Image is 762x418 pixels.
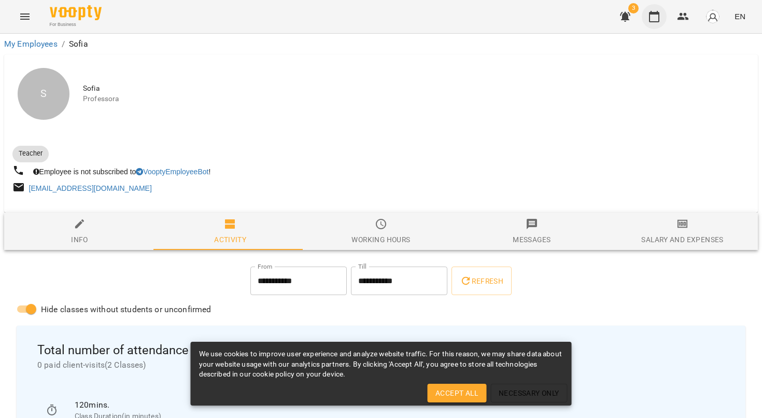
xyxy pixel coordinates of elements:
span: Professora [83,94,750,104]
a: My Employees [4,39,58,49]
div: Messages [513,233,551,246]
li: / [62,38,65,50]
button: Accept All [427,384,486,402]
p: 120 mins. [75,399,716,411]
button: Necessary Only [490,384,568,402]
a: [EMAIL_ADDRESS][DOMAIN_NAME] [29,184,152,192]
img: Voopty Logo [50,5,102,20]
a: VooptyEmployeeBot [136,168,208,176]
span: Necessary Only [499,387,559,399]
button: EN [730,7,750,26]
span: For Business [50,21,102,28]
div: Salary and Expenses [641,233,723,246]
div: S [18,68,69,120]
nav: breadcrumb [4,38,758,50]
span: 0 paid client-visits ( 2 Classes ) [37,359,725,371]
button: Menu [12,4,37,29]
div: Working hours [351,233,410,246]
div: We use cookies to improve user experience and analyze website traffic. For this reason, we may sh... [199,345,563,384]
div: Employee is not subscribed to ! [31,164,213,179]
div: Info [71,233,88,246]
span: Accept All [435,387,478,399]
span: Sofia [83,83,750,94]
span: Hide classes without students or unconfirmed [41,303,211,316]
button: Refresh [451,267,512,296]
span: Refresh [460,275,503,287]
span: EN [735,11,745,22]
img: avatar_s.png [705,9,720,24]
div: Activity [214,233,246,246]
span: Total number of attendance [37,342,725,358]
span: 3 [628,3,639,13]
p: Sofia [69,38,88,50]
span: Teacher [12,149,49,158]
